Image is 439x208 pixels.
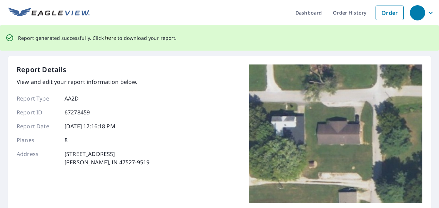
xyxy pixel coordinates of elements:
[376,6,404,20] a: Order
[8,8,90,18] img: EV Logo
[18,34,177,42] p: Report generated successfully. Click to download your report.
[64,108,90,116] p: 67278459
[64,136,68,144] p: 8
[17,122,58,130] p: Report Date
[64,150,149,166] p: [STREET_ADDRESS] [PERSON_NAME], IN 47527-9519
[64,94,79,103] p: AA2D
[17,150,58,166] p: Address
[17,64,67,75] p: Report Details
[249,64,422,203] img: Top image
[105,34,117,42] button: here
[64,122,115,130] p: [DATE] 12:16:18 PM
[17,108,58,116] p: Report ID
[17,94,58,103] p: Report Type
[17,136,58,144] p: Planes
[17,78,149,86] p: View and edit your report information below.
